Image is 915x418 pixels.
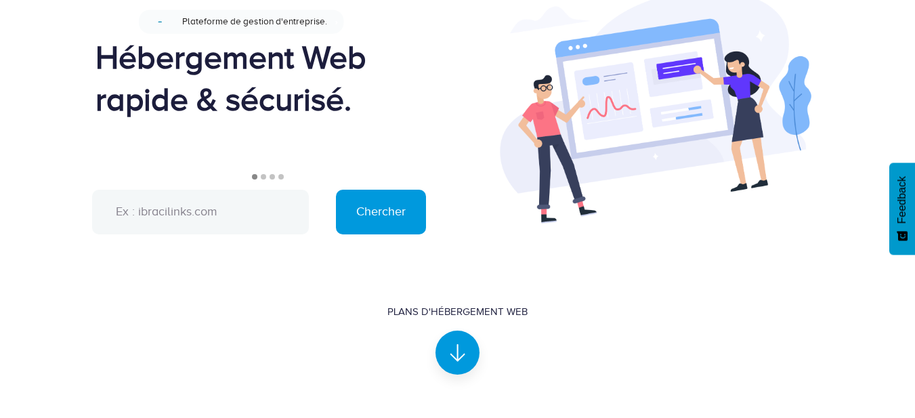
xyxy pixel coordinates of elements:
button: Feedback - Afficher l’enquête [889,163,915,255]
iframe: Drift Widget Chat Controller [847,350,899,402]
input: Chercher [336,190,426,234]
span: Plateforme de gestion d'entreprise. [182,16,326,26]
a: Plans d'hébergement Web [387,305,528,363]
span: Feedback [896,176,908,224]
div: Plans d'hébergement Web [387,305,528,319]
div: Hébergement Web rapide & sécurisé. [95,37,438,121]
input: Ex : ibracilinks.com [92,190,309,234]
a: NouveauPlateforme de gestion d'entreprise. [138,7,394,37]
iframe: Drift Widget Chat Window [636,209,907,358]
